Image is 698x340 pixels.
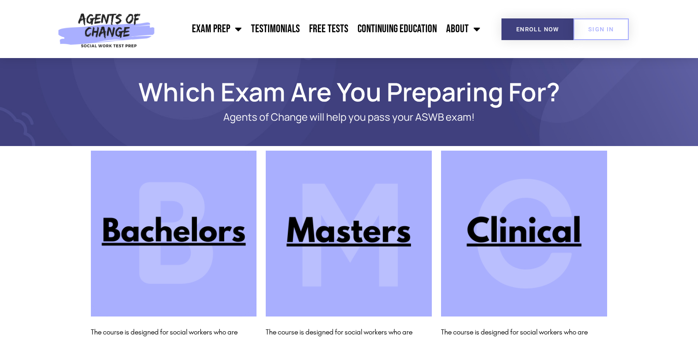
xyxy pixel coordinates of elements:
[588,26,614,32] span: SIGN IN
[441,18,485,41] a: About
[160,18,485,41] nav: Menu
[246,18,304,41] a: Testimonials
[187,18,246,41] a: Exam Prep
[516,26,559,32] span: Enroll Now
[501,18,574,40] a: Enroll Now
[353,18,441,41] a: Continuing Education
[86,81,612,102] h1: Which Exam Are You Preparing For?
[123,111,575,123] p: Agents of Change will help you pass your ASWB exam!
[573,18,629,40] a: SIGN IN
[304,18,353,41] a: Free Tests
